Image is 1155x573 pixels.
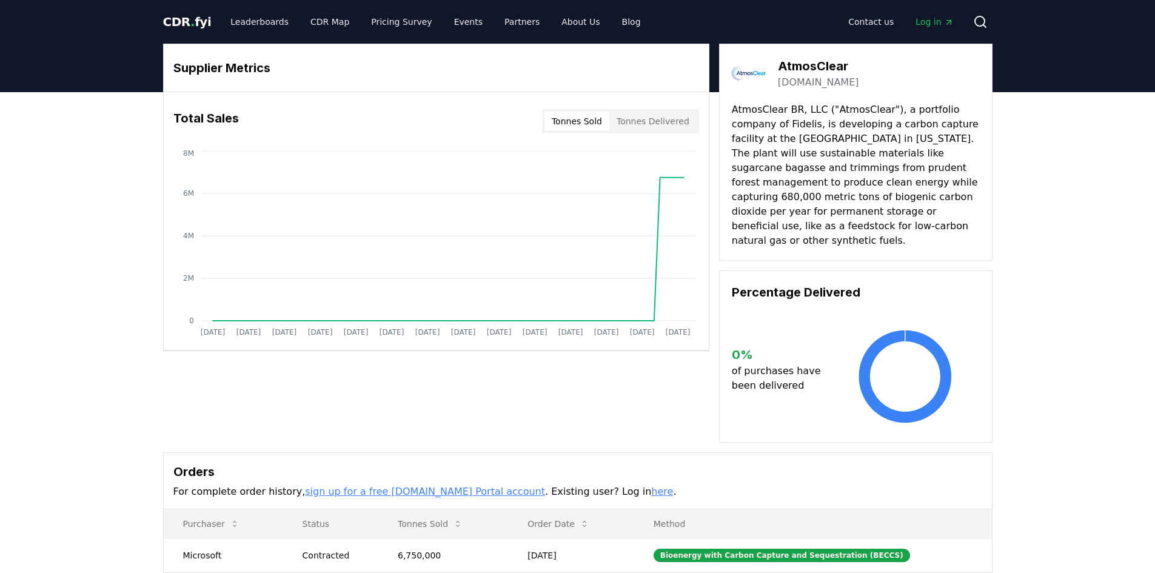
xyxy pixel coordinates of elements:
tspan: 8M [183,149,194,158]
a: Events [444,11,492,33]
tspan: 0 [189,317,194,325]
h3: 0 % [732,346,831,364]
a: Blog [612,11,651,33]
nav: Main [221,11,650,33]
p: of purchases have been delivered [732,364,831,393]
a: Log in [906,11,963,33]
h3: AtmosClear [778,57,859,75]
td: 6,750,000 [378,538,508,572]
a: [DOMAIN_NAME] [778,75,859,90]
a: CDR.fyi [163,13,212,30]
a: About Us [552,11,609,33]
p: Status [293,518,369,530]
button: Tonnes Delivered [609,112,697,131]
tspan: [DATE] [343,328,368,337]
tspan: 4M [183,232,194,240]
span: CDR fyi [163,15,212,29]
tspan: [DATE] [415,328,440,337]
a: CDR Map [301,11,359,33]
tspan: [DATE] [594,328,618,337]
span: . [190,15,195,29]
tspan: [DATE] [629,328,654,337]
a: Partners [495,11,549,33]
button: Tonnes Sold [544,112,609,131]
img: AtmosClear-logo [732,56,766,90]
tspan: [DATE] [522,328,547,337]
a: Pricing Survey [361,11,441,33]
tspan: [DATE] [307,328,332,337]
a: sign up for a free [DOMAIN_NAME] Portal account [305,486,545,497]
td: [DATE] [508,538,634,572]
h3: Total Sales [173,109,239,133]
tspan: [DATE] [665,328,690,337]
tspan: 6M [183,189,194,198]
button: Purchaser [173,512,249,536]
div: Bioenergy with Carbon Capture and Sequestration (BECCS) [654,549,910,562]
h3: Supplier Metrics [173,59,699,77]
tspan: [DATE] [200,328,225,337]
tspan: [DATE] [486,328,511,337]
h3: Orders [173,463,982,481]
tspan: [DATE] [379,328,404,337]
nav: Main [839,11,963,33]
tspan: [DATE] [558,328,583,337]
p: AtmosClear BR, LLC ("AtmosClear"), a portfolio company of Fidelis, is developing a carbon capture... [732,102,980,248]
span: Log in [916,16,953,28]
p: Method [644,518,982,530]
h3: Percentage Delivered [732,283,980,301]
td: Microsoft [164,538,283,572]
a: here [651,486,673,497]
a: Contact us [839,11,903,33]
tspan: 2M [183,274,194,283]
p: For complete order history, . Existing user? Log in . [173,484,982,499]
a: Leaderboards [221,11,298,33]
button: Order Date [518,512,599,536]
tspan: [DATE] [272,328,296,337]
div: Contracted [303,549,369,561]
tspan: [DATE] [236,328,261,337]
tspan: [DATE] [450,328,475,337]
button: Tonnes Sold [388,512,472,536]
